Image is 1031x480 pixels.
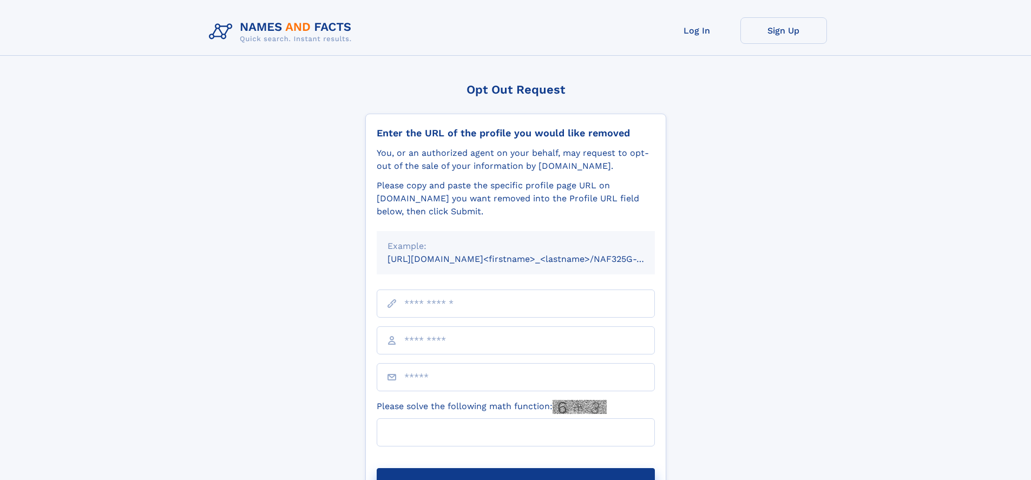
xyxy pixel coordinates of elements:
[388,254,675,264] small: [URL][DOMAIN_NAME]<firstname>_<lastname>/NAF325G-xxxxxxxx
[377,179,655,218] div: Please copy and paste the specific profile page URL on [DOMAIN_NAME] you want removed into the Pr...
[365,83,666,96] div: Opt Out Request
[740,17,827,44] a: Sign Up
[654,17,740,44] a: Log In
[377,400,607,414] label: Please solve the following math function:
[388,240,644,253] div: Example:
[377,147,655,173] div: You, or an authorized agent on your behalf, may request to opt-out of the sale of your informatio...
[205,17,360,47] img: Logo Names and Facts
[377,127,655,139] div: Enter the URL of the profile you would like removed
